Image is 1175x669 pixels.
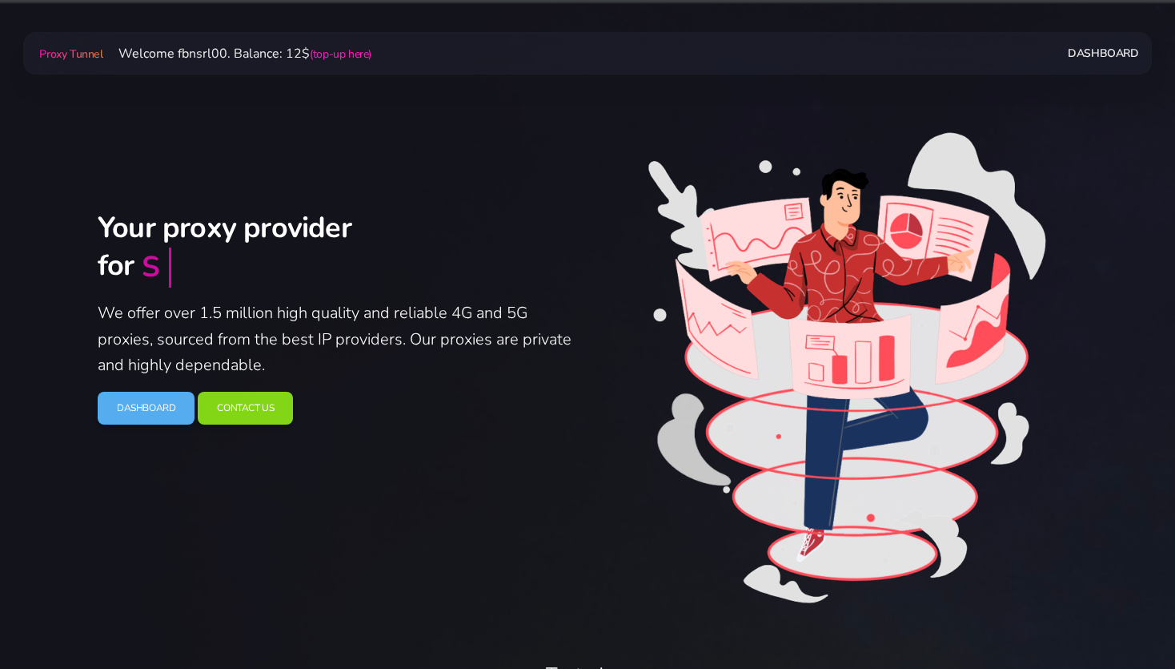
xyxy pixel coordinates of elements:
iframe: Webchat Widget [939,407,1155,649]
a: (top-up here) [310,46,371,62]
p: We offer over 1.5 million high quality and reliable 4G and 5G proxies, sourced from the best IP p... [98,300,578,379]
div: S [142,249,162,287]
a: Dashboard [98,392,194,425]
h2: Your proxy provider for [98,210,578,288]
a: Contact Us [198,392,293,425]
span: Welcome fbnsrl00. Balance: 12$ [106,45,371,62]
a: Dashboard [1068,38,1138,68]
span: Proxy Tunnel [39,46,102,62]
a: Proxy Tunnel [36,41,106,66]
